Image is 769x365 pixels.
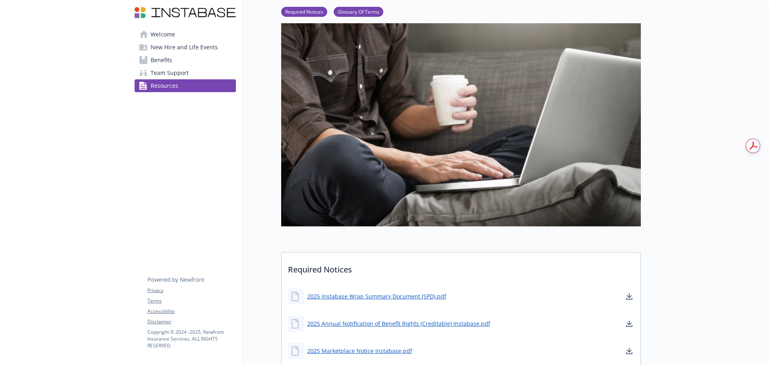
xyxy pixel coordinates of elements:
[151,28,175,41] span: Welcome
[147,329,236,349] p: Copyright © 2024 - 2025 , Newfront Insurance Services, ALL RIGHTS RESERVED
[151,79,178,92] span: Resources
[151,54,172,67] span: Benefits
[624,319,634,329] a: download document
[281,8,327,15] a: Required Notices
[147,287,236,294] a: Privacy
[135,67,236,79] a: Team Support
[624,292,634,301] a: download document
[135,54,236,67] a: Benefits
[307,319,490,328] a: 2025 Annual Notification of Benefit Rights (Creditable) Instabase.pdf
[307,292,446,300] a: 2025 Instabase Wrap Summary Document (SPD).pdf
[135,79,236,92] a: Resources
[334,8,383,15] a: Glossary Of Terms
[151,41,218,54] span: New Hire and Life Events
[147,318,236,325] a: Disclaimer
[151,67,189,79] span: Team Support
[307,347,412,355] a: 2025 Marketplace Notice Instabase.pdf
[147,308,236,315] a: Accessibility
[135,41,236,54] a: New Hire and Life Events
[624,346,634,356] a: download document
[135,28,236,41] a: Welcome
[282,252,640,282] p: Required Notices
[147,297,236,305] a: Terms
